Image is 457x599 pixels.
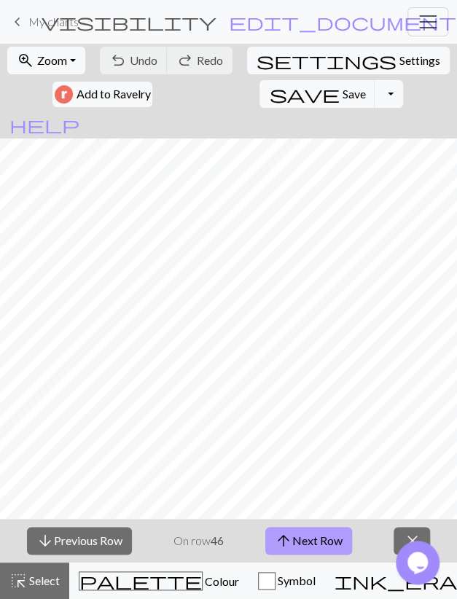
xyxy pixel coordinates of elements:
[52,82,152,107] button: Add to Ravelry
[276,573,316,587] span: Symbol
[403,531,421,551] span: close
[9,9,79,34] a: My charts
[247,47,450,74] button: SettingsSettings
[173,532,224,549] p: On row
[399,52,440,69] span: Settings
[229,12,456,32] span: edit_document
[396,541,442,584] iframe: chat widget
[9,571,27,591] span: highlight_alt
[55,85,73,103] img: Ravelry
[28,15,79,28] span: My charts
[7,47,85,74] button: Zoom
[42,12,216,32] span: visibility
[27,527,132,555] button: Previous Row
[27,573,60,587] span: Select
[211,533,224,547] strong: 46
[9,114,79,135] span: help
[257,52,397,69] i: Settings
[259,80,375,108] button: Save
[265,527,352,555] button: Next Row
[203,574,239,588] span: Colour
[257,50,397,71] span: settings
[407,7,448,36] button: Toggle navigation
[37,53,67,67] span: Zoom
[275,531,292,551] span: arrow_upward
[9,12,26,32] span: keyboard_arrow_left
[249,563,325,599] button: Symbol
[79,571,202,591] span: palette
[69,563,249,599] button: Colour
[17,50,34,71] span: zoom_in
[342,87,365,101] span: Save
[269,84,339,104] span: save
[36,531,54,551] span: arrow_downward
[76,85,150,103] span: Add to Ravelry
